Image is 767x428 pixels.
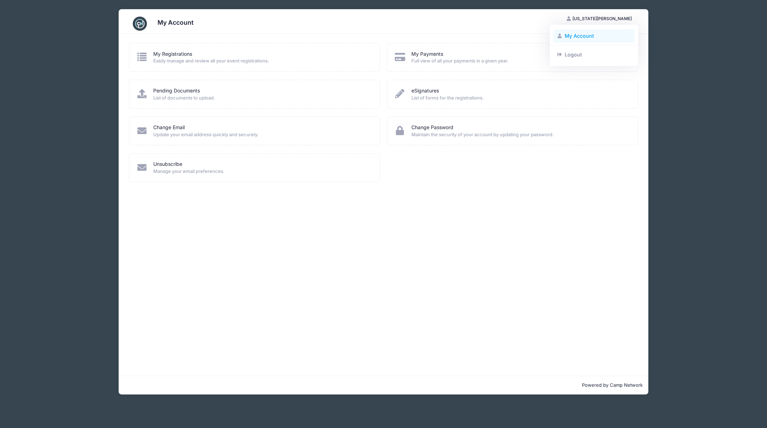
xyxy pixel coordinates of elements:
[411,131,629,138] span: Maintain the security of your account by updating your password.
[124,382,643,389] p: Powered by Camp Network
[153,161,182,168] a: Unsubscribe
[153,58,370,65] span: Easily manage and review all your event registrations.
[572,16,632,21] span: [US_STATE][PERSON_NAME]
[561,13,638,25] button: [US_STATE][PERSON_NAME]
[411,50,443,58] a: My Payments
[153,87,200,95] a: Pending Documents
[411,95,629,102] span: List of forms for the registrations.
[153,124,185,131] a: Change Email
[411,58,629,65] span: Full view of all your payments in a given year.
[553,29,635,43] a: My Account
[157,19,194,26] h3: My Account
[553,48,635,61] a: Logout
[153,131,370,138] span: Update your email address quickly and securely.
[153,95,370,102] span: List of documents to upload.
[411,124,453,131] a: Change Password
[153,168,370,175] span: Manage your email preferences.
[411,87,439,95] a: eSignatures
[153,50,192,58] a: My Registrations
[133,17,147,31] img: CampNetwork
[550,25,638,66] div: [US_STATE][PERSON_NAME]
